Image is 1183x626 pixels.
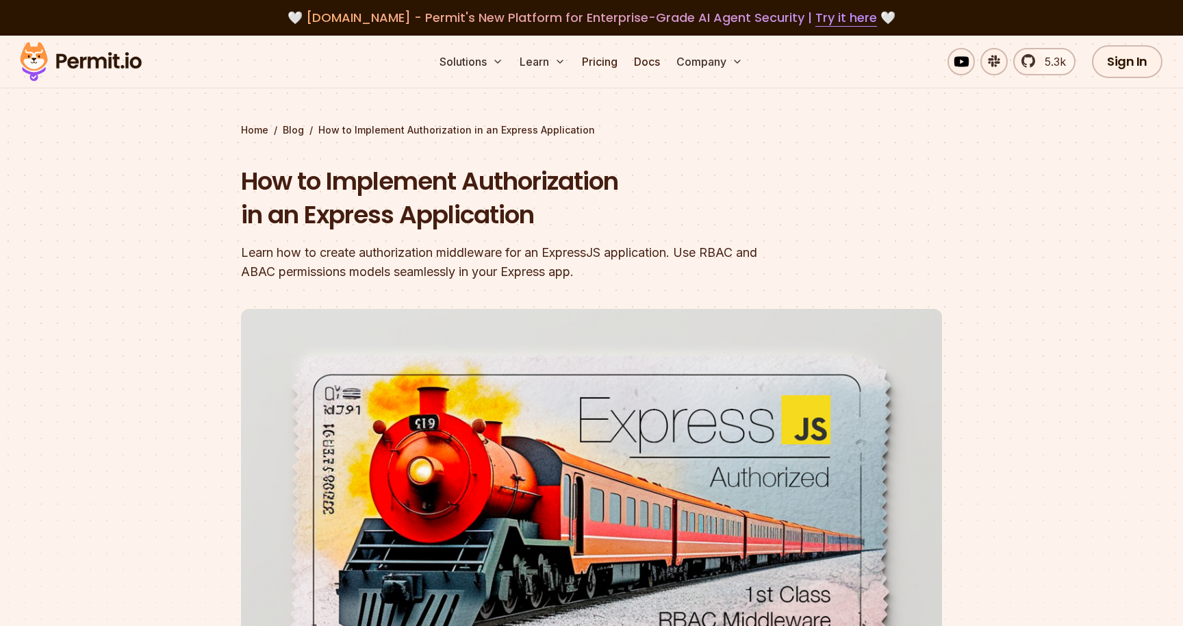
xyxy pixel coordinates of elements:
[576,48,623,75] a: Pricing
[241,243,767,281] div: Learn how to create authorization middleware for an ExpressJS application. Use RBAC and ABAC perm...
[241,123,942,137] div: / /
[1013,48,1076,75] a: 5.3k
[241,123,268,137] a: Home
[33,8,1150,27] div: 🤍 🤍
[671,48,748,75] button: Company
[815,9,877,27] a: Try it here
[283,123,304,137] a: Blog
[1092,45,1162,78] a: Sign In
[306,9,877,26] span: [DOMAIN_NAME] - Permit's New Platform for Enterprise-Grade AI Agent Security |
[14,38,148,85] img: Permit logo
[241,164,767,232] h1: How to Implement Authorization in an Express Application
[514,48,571,75] button: Learn
[434,48,509,75] button: Solutions
[628,48,665,75] a: Docs
[1036,53,1066,70] span: 5.3k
